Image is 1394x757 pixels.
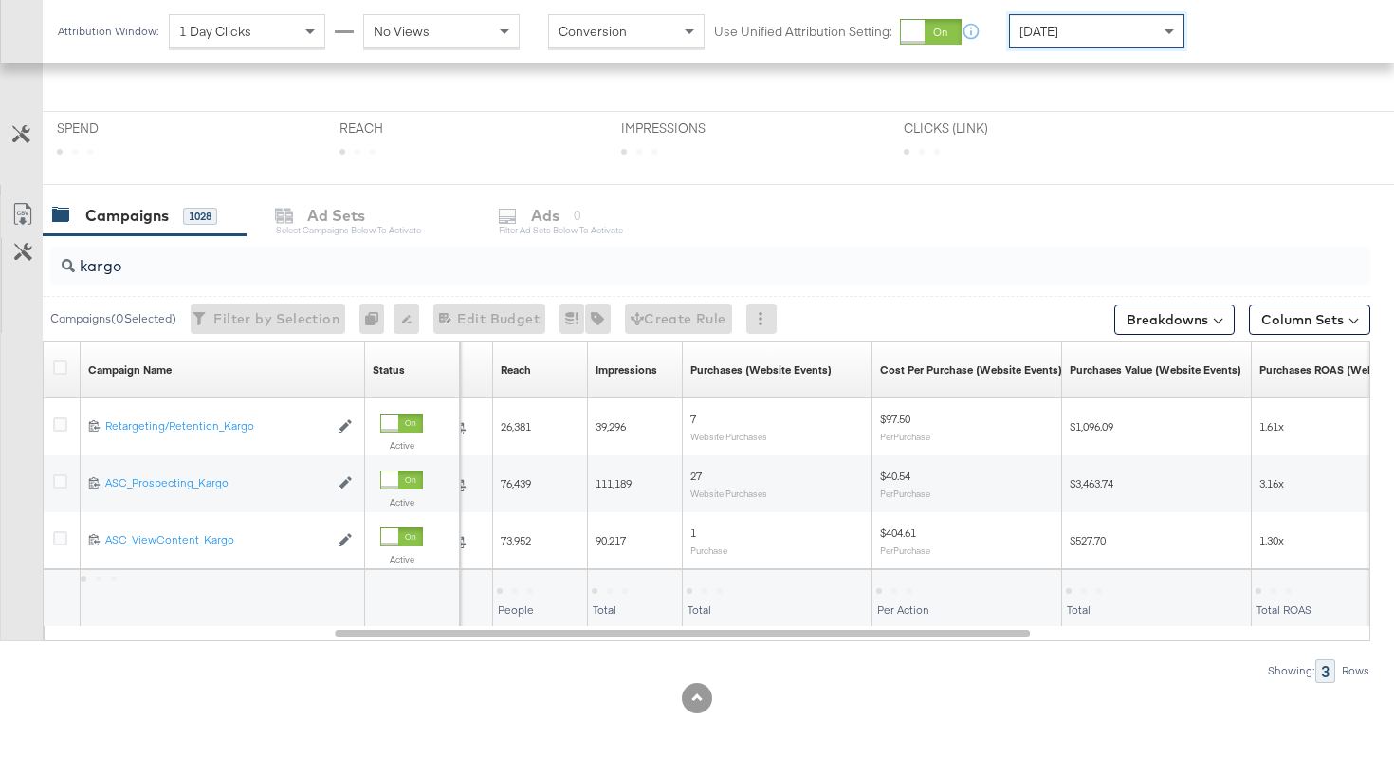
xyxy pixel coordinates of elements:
sub: Website Purchases [690,431,767,442]
span: People [498,602,534,617]
label: Active [380,553,423,565]
div: Reach [501,362,531,378]
span: Conversion [559,23,627,40]
a: Retargeting/Retention_Kargo [105,419,328,435]
span: $3,463.74 [1070,476,1113,490]
div: Status [373,362,405,378]
span: Total [688,602,711,617]
span: $404.61 [880,526,916,540]
a: The average cost for each purchase tracked by your Custom Audience pixel on your website after pe... [880,362,1062,378]
a: The number of times your ad was served. On mobile apps an ad is counted as served the first time ... [596,362,657,378]
div: Impressions [596,362,657,378]
div: Purchases (Website Events) [690,362,832,378]
div: Attribution Window: [57,25,159,38]
span: 76,439 [501,476,531,490]
label: Active [380,496,423,508]
sub: Purchase [690,545,727,556]
sub: Per Purchase [880,431,930,442]
div: Campaigns ( 0 Selected) [50,310,176,327]
input: Search Campaigns by Name, ID or Objective [75,240,1253,277]
div: 0 [359,304,394,334]
span: Total [1067,602,1091,617]
a: ASC_Prospecting_Kargo [105,476,328,492]
div: Campaign Name [88,362,172,378]
button: Breakdowns [1114,305,1235,335]
span: 1.30x [1259,533,1284,547]
span: $40.54 [880,469,910,483]
div: ASC_Prospecting_Kargo [105,476,328,491]
sub: Per Purchase [880,488,930,499]
span: 73,952 [501,533,531,547]
div: Campaigns [85,205,169,227]
span: Per Action [877,602,929,617]
a: Your campaign name. [88,362,172,378]
span: 26,381 [501,419,531,434]
div: Rows [1341,664,1370,677]
a: The number of people your ad was served to. [501,362,531,378]
div: Retargeting/Retention_Kargo [105,419,328,434]
a: The number of times a purchase was made tracked by your Custom Audience pixel on your website aft... [690,362,832,378]
div: Cost Per Purchase (Website Events) [880,362,1062,378]
span: 1 [690,526,696,540]
div: ASC_ViewContent_Kargo [105,533,328,548]
label: Active [380,439,423,452]
span: [DATE] [1019,23,1058,40]
span: $527.70 [1070,533,1106,547]
sub: Per Purchase [880,545,930,556]
a: The total value of the purchase actions tracked by your Custom Audience pixel on your website aft... [1070,362,1241,378]
span: 27 [690,469,702,483]
span: 39,296 [596,419,626,434]
span: No Views [374,23,430,40]
a: ASC_ViewContent_Kargo [105,533,328,549]
span: Total ROAS [1256,602,1311,617]
label: Use Unified Attribution Setting: [714,23,892,41]
a: Shows the current state of your Ad Campaign. [373,362,405,378]
span: 3.16x [1259,476,1284,490]
span: 1 Day Clicks [179,23,251,40]
span: 7 [690,412,696,426]
span: 90,217 [596,533,626,547]
span: 1.61x [1259,419,1284,434]
span: 111,189 [596,476,632,490]
div: 1028 [183,208,217,225]
div: 3 [1315,659,1335,683]
div: Purchases Value (Website Events) [1070,362,1241,378]
span: $97.50 [880,412,910,426]
span: $1,096.09 [1070,419,1113,434]
div: Showing: [1267,664,1315,677]
sub: Website Purchases [690,488,767,499]
span: Total [593,602,616,617]
button: Column Sets [1249,305,1370,335]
